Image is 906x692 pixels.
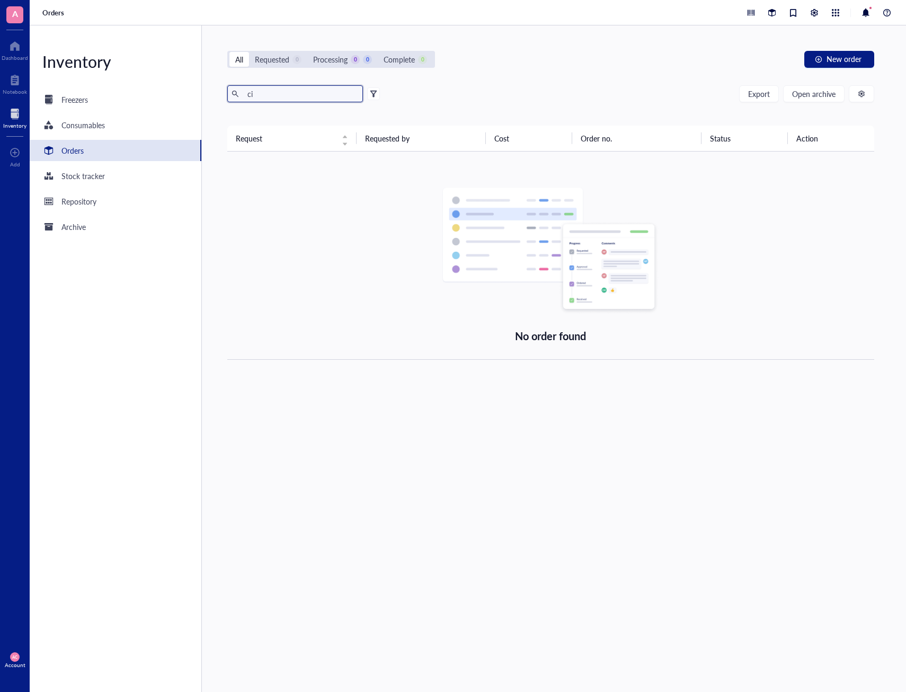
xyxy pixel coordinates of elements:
div: Repository [61,196,96,207]
div: Account [5,662,25,668]
div: Inventory [3,122,26,129]
div: Dashboard [2,55,28,61]
span: Open archive [792,90,836,98]
div: Consumables [61,119,105,131]
button: Open archive [783,85,845,102]
a: Orders [42,8,66,17]
div: Processing [313,54,348,65]
span: New order [827,55,861,63]
a: Orders [30,140,201,161]
a: Stock tracker [30,165,201,187]
a: Repository [30,191,201,212]
div: Complete [384,54,415,65]
a: Inventory [3,105,26,129]
div: Stock tracker [61,170,105,182]
button: New order [804,51,874,68]
div: Inventory [30,51,201,72]
div: Notebook [3,88,27,95]
div: 0 [351,55,360,64]
div: Freezers [61,94,88,105]
div: 0 [292,55,301,64]
button: Export [739,85,779,102]
div: segmented control [227,51,435,68]
a: Consumables [30,114,201,136]
th: Status [701,126,788,151]
a: Freezers [30,89,201,110]
img: Empty state [442,188,659,315]
div: All [235,54,243,65]
th: Cost [486,126,572,151]
a: Notebook [3,72,27,95]
span: Request [236,132,335,144]
div: 0 [363,55,372,64]
th: Action [788,126,874,151]
div: No order found [515,327,587,344]
div: Orders [61,145,84,156]
div: Archive [61,221,86,233]
th: Requested by [357,126,486,151]
a: Archive [30,216,201,237]
th: Request [227,126,357,151]
a: Dashboard [2,38,28,61]
span: A [12,7,18,20]
th: Order no. [572,126,701,151]
div: Add [10,161,20,167]
span: Export [748,90,770,98]
input: Find orders in table [243,86,359,102]
span: AC [12,654,18,659]
div: Requested [255,54,289,65]
div: 0 [418,55,427,64]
